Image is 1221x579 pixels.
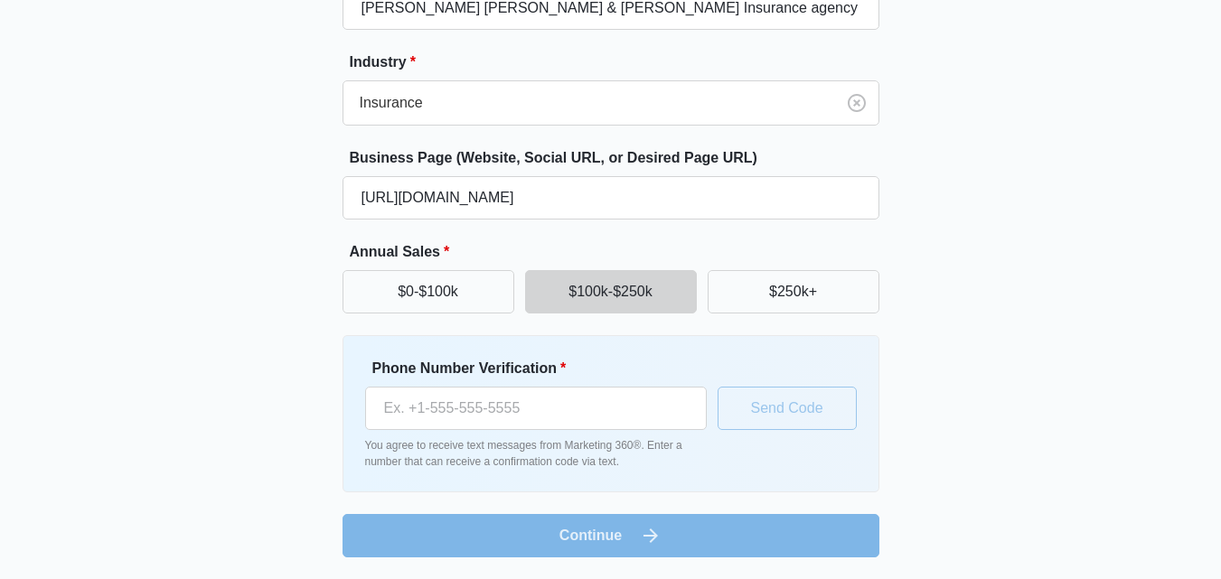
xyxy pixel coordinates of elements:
p: You agree to receive text messages from Marketing 360®. Enter a number that can receive a confirm... [365,437,707,470]
button: Clear [842,89,871,117]
input: e.g. janesplumbing.com [343,176,879,219]
button: $250k+ [708,270,879,313]
label: Annual Sales [350,241,887,263]
button: $100k-$250k [525,270,697,313]
button: $0-$100k [343,270,514,313]
label: Phone Number Verification [372,358,714,379]
input: Ex. +1-555-555-5555 [365,387,707,430]
label: Industry [350,51,887,73]
label: Business Page (Website, Social URL, or Desired Page URL) [350,147,887,169]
